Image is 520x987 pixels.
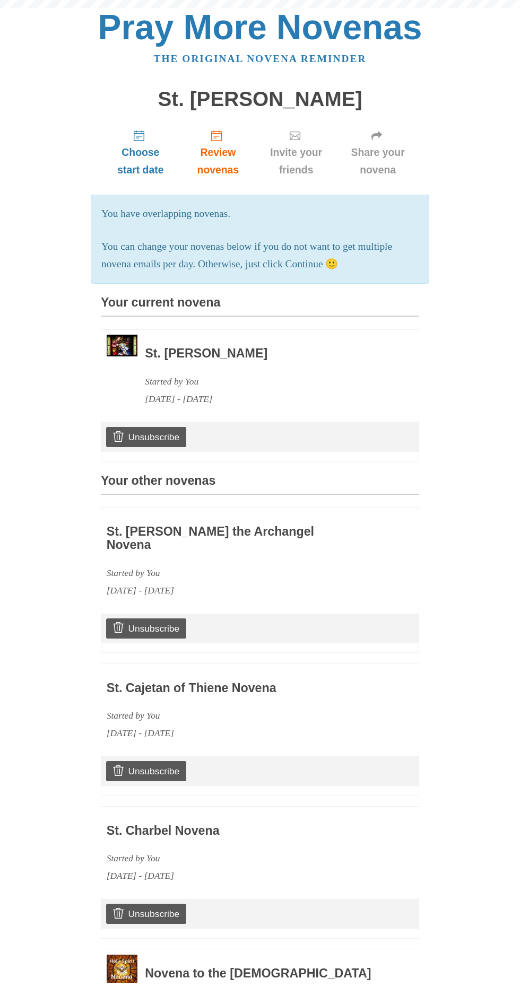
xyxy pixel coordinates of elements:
[266,144,326,179] span: Invite your friends
[111,144,170,179] span: Choose start date
[107,525,352,552] h3: St. [PERSON_NAME] the Archangel Novena
[107,564,352,582] div: Started by You
[107,682,352,695] h3: St. Cajetan of Thiene Novena
[101,205,419,223] p: You have overlapping novenas.
[336,121,419,184] a: Share your novena
[101,121,180,184] a: Choose start date
[180,121,256,184] a: Review novenas
[98,7,422,47] a: Pray More Novenas
[106,904,186,924] a: Unsubscribe
[107,707,352,724] div: Started by You
[106,761,186,781] a: Unsubscribe
[101,296,419,317] h3: Your current novena
[107,867,352,885] div: [DATE] - [DATE]
[145,967,390,981] h3: Novena to the [DEMOGRAPHIC_DATA]
[145,347,390,361] h3: St. [PERSON_NAME]
[107,955,137,983] img: Novena image
[107,850,352,867] div: Started by You
[107,582,352,599] div: [DATE] - [DATE]
[256,121,336,184] a: Invite your friends
[107,724,352,742] div: [DATE] - [DATE]
[191,144,245,179] span: Review novenas
[347,144,409,179] span: Share your novena
[101,238,419,273] p: You can change your novenas below if you do not want to get multiple novena emails per day. Other...
[106,618,186,639] a: Unsubscribe
[107,824,352,838] h3: St. Charbel Novena
[101,474,419,495] h3: Your other novenas
[101,88,419,111] h1: St. [PERSON_NAME]
[154,53,367,64] a: The original novena reminder
[145,373,390,390] div: Started by You
[107,335,137,356] img: Novena image
[106,427,186,447] a: Unsubscribe
[145,390,390,408] div: [DATE] - [DATE]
